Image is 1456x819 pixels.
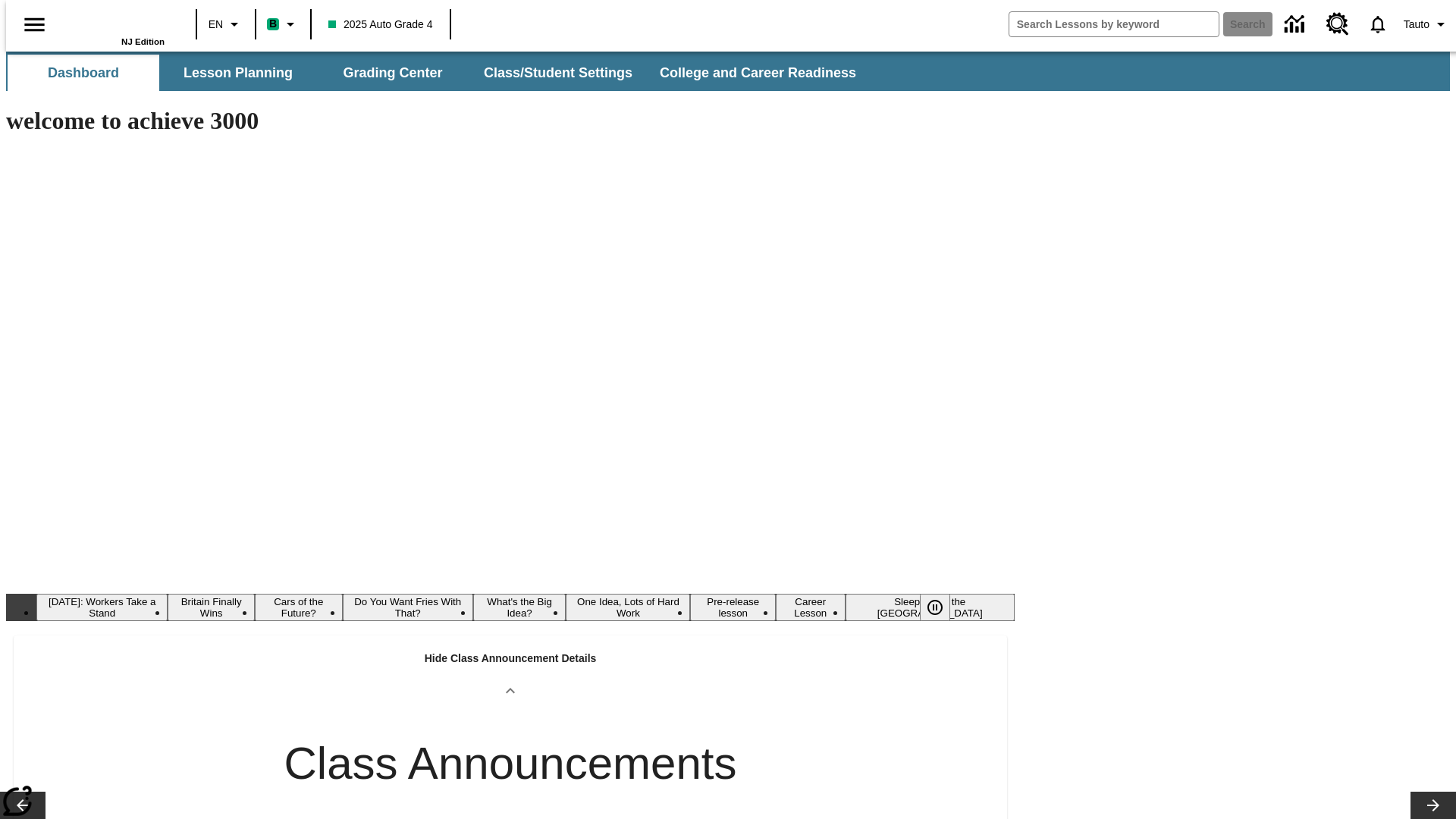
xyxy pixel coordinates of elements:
button: Open side menu [12,2,57,47]
input: search field [1009,12,1219,36]
button: Slide 6 One Idea, Lots of Hard Work [566,594,690,621]
button: College and Career Readiness [648,55,868,91]
button: Grading Center [317,55,469,91]
button: Boost Class color is mint green. Change class color [261,11,306,38]
button: Pause [920,594,950,621]
button: Language: EN, Select a language [202,11,250,38]
div: Pause [920,594,965,621]
p: Hide Class Announcement Details [425,651,597,667]
a: Data Center [1276,4,1317,45]
span: 2025 Auto Grade 4 [328,17,433,33]
button: Slide 3 Cars of the Future? [255,594,343,621]
button: Slide 9 Sleepless in the Animal Kingdom [846,594,1015,621]
button: Slide 5 What's the Big Idea? [473,594,566,621]
button: Lesson carousel, Next [1410,792,1456,819]
a: Notifications [1358,5,1398,44]
div: Hide Class Announcement Details [14,635,1007,700]
button: Slide 1 Labor Day: Workers Take a Stand [36,594,168,621]
h1: welcome to achieve 3000 [6,107,1015,135]
span: Tauto [1404,17,1429,33]
button: Slide 4 Do You Want Fries With That? [343,594,473,621]
h2: Class Announcements [284,736,736,791]
div: Home [66,5,165,46]
button: Slide 7 Pre-release lesson [690,594,776,621]
div: SubNavbar [6,52,1450,91]
a: Resource Center, Will open in new tab [1317,4,1358,45]
span: EN [209,17,223,33]
button: Slide 8 Career Lesson [776,594,846,621]
button: Class/Student Settings [472,55,645,91]
button: Profile/Settings [1398,11,1456,38]
a: Home [66,7,165,37]
span: NJ Edition [121,37,165,46]
button: Lesson Planning [162,55,314,91]
button: Slide 2 Britain Finally Wins [168,594,254,621]
button: Dashboard [8,55,159,91]
div: SubNavbar [6,55,870,91]
span: B [269,14,277,33]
